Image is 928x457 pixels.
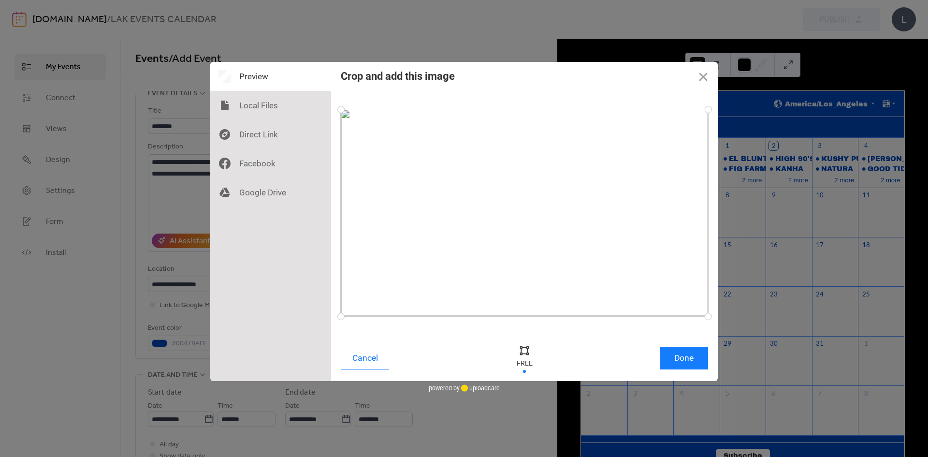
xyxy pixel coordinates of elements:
[660,347,708,369] button: Done
[341,347,389,369] button: Cancel
[689,62,718,91] button: Close
[210,149,331,178] div: Facebook
[210,178,331,207] div: Google Drive
[210,62,331,91] div: Preview
[460,384,500,392] a: uploadcare
[210,91,331,120] div: Local Files
[210,120,331,149] div: Direct Link
[429,381,500,396] div: powered by
[341,70,455,82] div: Crop and add this image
